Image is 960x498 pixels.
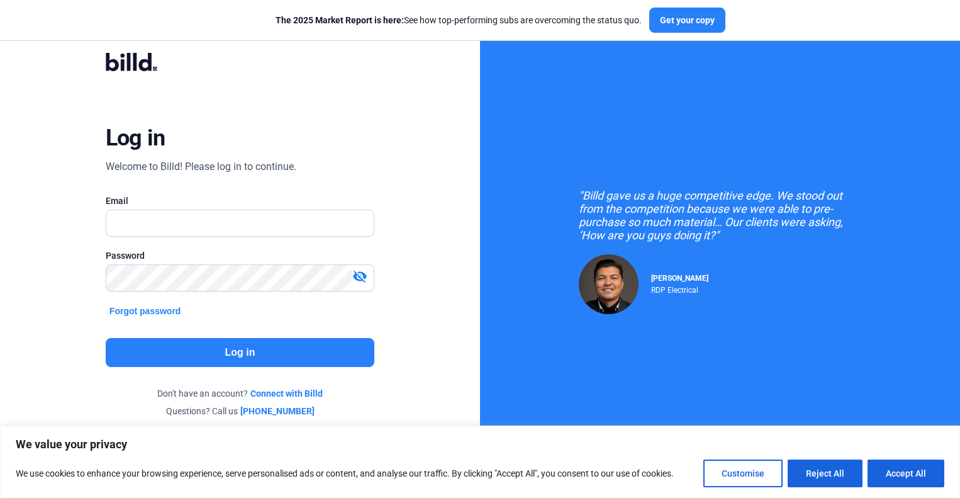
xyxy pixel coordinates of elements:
[16,466,674,481] p: We use cookies to enhance your browsing experience, serve personalised ads or content, and analys...
[106,338,374,367] button: Log in
[579,189,862,242] div: "Billd gave us a huge competitive edge. We stood out from the competition because we were able to...
[788,460,862,487] button: Reject All
[16,437,944,452] p: We value your privacy
[651,283,708,295] div: RDP Electrical
[106,304,185,318] button: Forgot password
[106,387,374,400] div: Don't have an account?
[240,405,315,417] a: [PHONE_NUMBER]
[276,15,404,25] span: The 2025 Market Report is here:
[352,269,367,284] mat-icon: visibility_off
[106,195,374,207] div: Email
[250,387,323,400] a: Connect with Billd
[579,254,639,314] img: Raul Pacheco
[276,14,642,26] div: See how top-performing subs are overcoming the status quo.
[868,460,944,487] button: Accept All
[106,249,374,262] div: Password
[651,274,708,283] span: [PERSON_NAME]
[703,460,783,487] button: Customise
[106,405,374,417] div: Questions? Call us
[649,8,725,33] button: Get your copy
[106,159,296,174] div: Welcome to Billd! Please log in to continue.
[106,124,165,152] div: Log in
